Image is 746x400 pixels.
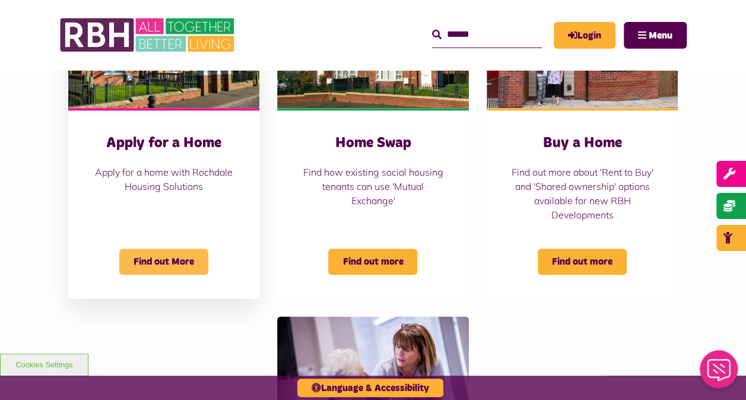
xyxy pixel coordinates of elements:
h3: Apply for a Home [92,134,236,153]
iframe: Netcall Web Assistant for live chat [693,347,746,400]
span: Find out more [328,249,417,275]
span: Find out more [538,249,627,275]
p: Find out more about 'Rent to Buy' and 'Shared ownership' options available for new RBH Developments [510,165,654,222]
img: RBH [59,12,237,58]
span: Menu [649,31,672,40]
button: Navigation [624,22,687,49]
p: Find how existing social housing tenants can use 'Mutual Exchange' [301,165,445,208]
p: Apply for a home with Rochdale Housing Solutions [92,165,236,193]
input: Search [432,22,542,47]
h3: Home Swap [301,134,445,153]
h3: Buy a Home [510,134,654,153]
button: Language & Accessibility [297,379,443,397]
span: Find out More [119,249,208,275]
a: MyRBH [554,22,615,49]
